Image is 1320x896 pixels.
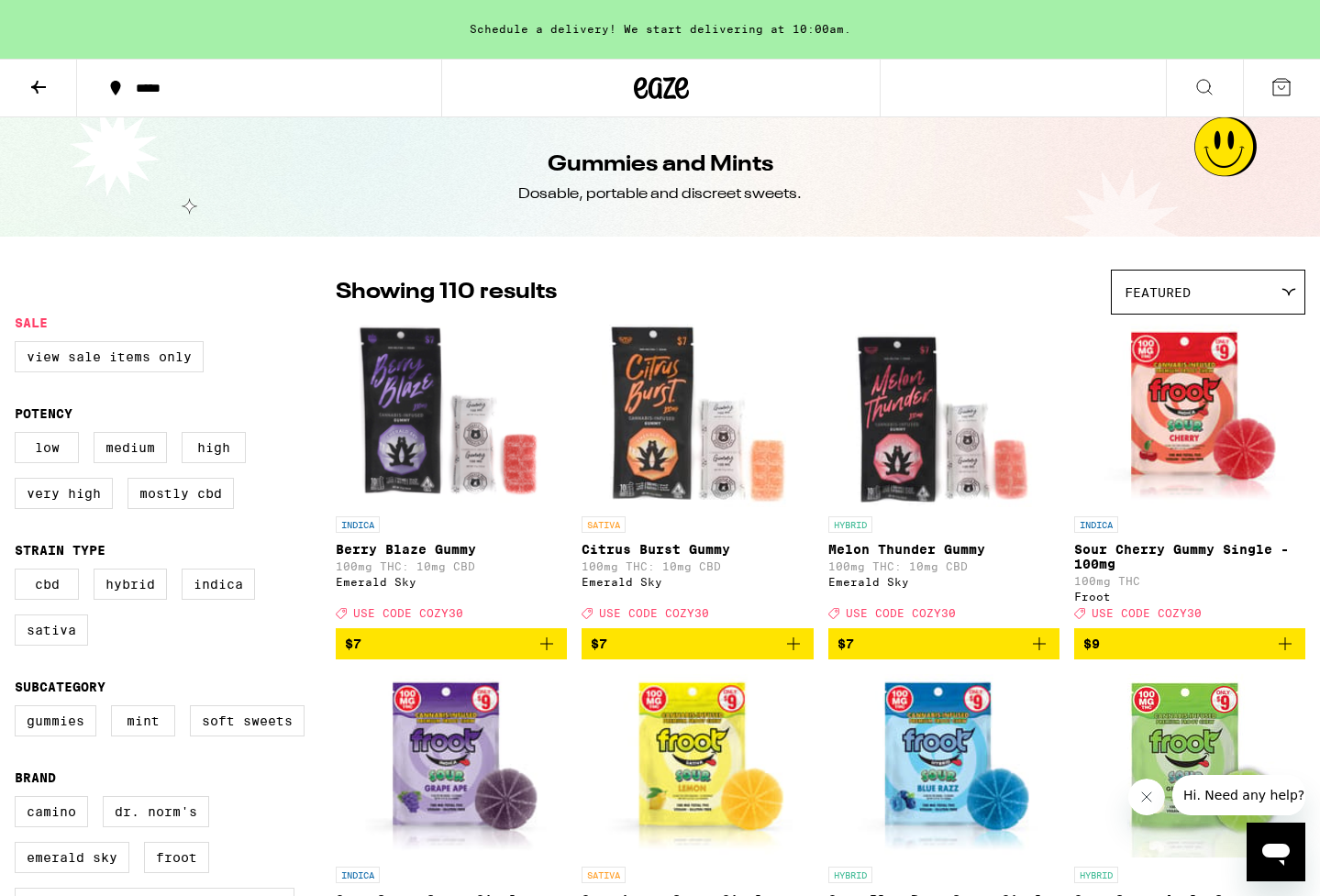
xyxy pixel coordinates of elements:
a: Open page for Sour Cherry Gummy Single - 100mg from Froot [1074,324,1305,628]
div: Dosable, portable and discreet sweets. [518,184,802,205]
p: 100mg THC [1074,575,1305,587]
a: Open page for Melon Thunder Gummy from Emerald Sky [828,324,1059,628]
span: USE CODE COZY30 [846,607,956,619]
img: Emerald Sky - Melon Thunder Gummy [848,324,1038,507]
legend: Potency [15,406,72,421]
iframe: Close message [1128,779,1165,815]
div: Emerald Sky [828,576,1059,588]
img: Froot - Sour Grape Gummy Single - 100mg [338,674,563,857]
label: CBD [15,569,79,600]
label: Soft Sweets [190,705,305,736]
p: Berry Blaze Gummy [336,542,567,557]
img: Emerald Sky - Berry Blaze Gummy [354,324,549,507]
p: Citrus Burst Gummy [582,542,813,557]
button: Add to bag [828,628,1059,659]
p: 100mg THC: 10mg CBD [336,560,567,572]
label: Mostly CBD [128,478,234,509]
p: HYBRID [828,867,872,883]
label: Gummies [15,705,96,736]
h1: Gummies and Mints [548,149,773,181]
span: USE CODE COZY30 [599,607,709,619]
span: $7 [345,636,361,651]
label: Froot [144,842,209,873]
p: INDICA [336,516,380,533]
label: View Sale Items Only [15,341,204,372]
button: Add to bag [582,628,813,659]
p: INDICA [336,867,380,883]
legend: Brand [15,770,56,785]
p: Melon Thunder Gummy [828,542,1059,557]
p: 100mg THC: 10mg CBD [828,560,1059,572]
p: SATIVA [582,867,626,883]
span: $9 [1083,636,1100,651]
p: SATIVA [582,516,626,533]
img: Froot - Sour Cherry Gummy Single - 100mg [1077,324,1302,507]
img: Emerald Sky - Citrus Burst Gummy [602,324,793,507]
label: Dr. Norm's [103,796,209,827]
legend: Subcategory [15,680,105,694]
iframe: Message from company [1172,775,1305,815]
a: Open page for Berry Blaze Gummy from Emerald Sky [336,324,567,628]
span: USE CODE COZY30 [353,607,463,619]
button: Add to bag [336,628,567,659]
label: Sativa [15,614,88,646]
label: Hybrid [94,569,167,600]
div: Emerald Sky [336,576,567,588]
p: Showing 110 results [336,277,557,308]
span: $7 [591,636,607,651]
p: HYBRID [828,516,872,533]
label: High [182,432,246,463]
span: $7 [837,636,854,651]
img: Froot - Sour Lemon Gummy Single - 100mg [585,674,810,857]
label: Mint [111,705,175,736]
iframe: Button to launch messaging window [1247,823,1305,881]
legend: Sale [15,315,48,330]
p: Sour Cherry Gummy Single - 100mg [1074,542,1305,571]
label: Indica [182,569,255,600]
p: INDICA [1074,516,1118,533]
span: USE CODE COZY30 [1092,607,1202,619]
legend: Strain Type [15,543,105,558]
button: Add to bag [1074,628,1305,659]
label: Low [15,432,79,463]
div: Emerald Sky [582,576,813,588]
label: Very High [15,478,113,509]
a: Open page for Citrus Burst Gummy from Emerald Sky [582,324,813,628]
p: 100mg THC: 10mg CBD [582,560,813,572]
label: Emerald Sky [15,842,129,873]
label: Medium [94,432,167,463]
p: HYBRID [1074,867,1118,883]
label: Camino [15,796,88,827]
img: Froot - Sour Green Apple Gummy Single - 100mg [1098,674,1281,857]
img: Froot - Sour Blue Razz Gummy Single - 100mg [831,674,1056,857]
span: Featured [1125,285,1191,300]
div: Froot [1074,591,1305,603]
